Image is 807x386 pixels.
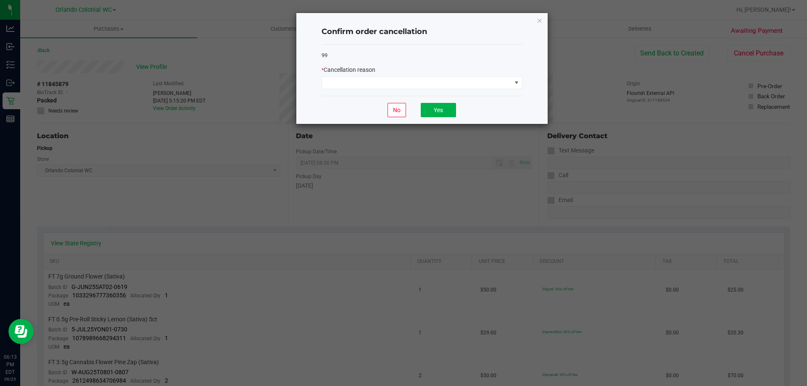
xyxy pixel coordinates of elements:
button: No [388,103,406,117]
iframe: Resource center [8,319,34,344]
button: Yes [421,103,456,117]
button: Close [537,15,543,25]
h4: Confirm order cancellation [322,26,522,37]
span: 99 [322,52,327,58]
span: Cancellation reason [324,66,375,73]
